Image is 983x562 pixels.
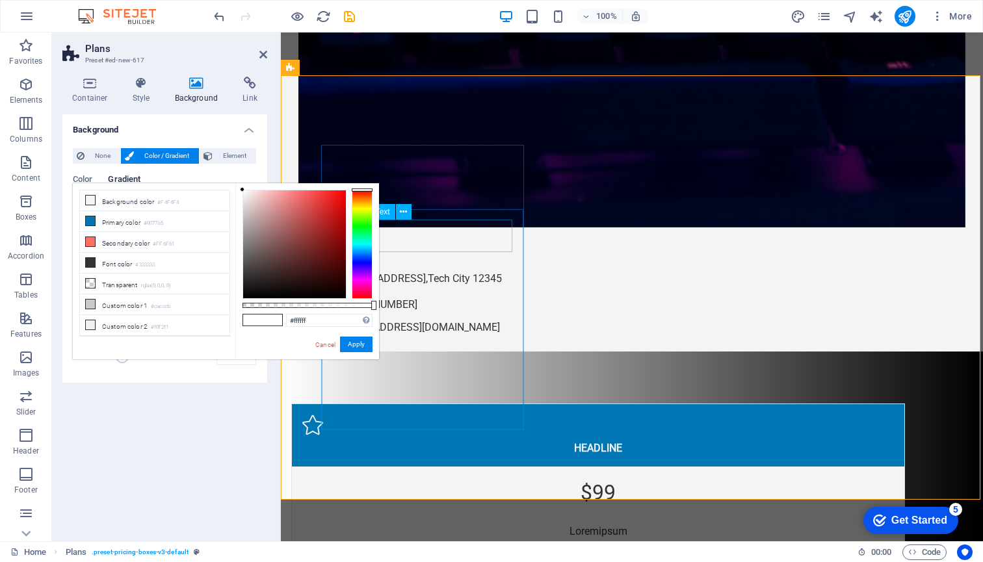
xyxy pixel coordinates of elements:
[211,8,227,24] button: undo
[51,240,145,252] span: [STREET_ADDRESS]
[165,77,233,104] h4: Background
[791,8,806,24] button: design
[14,485,38,495] p: Footer
[340,337,373,352] button: Apply
[10,544,46,560] a: Click to cancel selection. Double-click to open Pages
[13,446,39,456] p: Header
[577,8,623,24] button: 100%
[10,134,42,144] p: Columns
[926,6,977,27] button: More
[80,315,229,336] li: Custom color 2
[194,548,200,556] i: This element is a customizable preset
[16,212,37,222] p: Boxes
[212,9,227,24] i: Undo: Change background color (Ctrl+Z)
[153,240,174,249] small: #FF6F61
[596,8,617,24] h6: 100%
[66,544,86,560] span: Click to select. Double-click to edit
[80,253,229,274] li: Font color
[895,6,915,27] button: publish
[314,340,337,350] a: Cancel
[16,407,36,417] p: Slider
[908,544,941,560] span: Code
[880,547,882,557] span: :
[10,95,43,105] p: Elements
[80,211,229,232] li: Primary color
[243,314,263,326] span: #ffffff
[85,43,267,55] h2: Plans
[151,302,170,311] small: #cacccb
[88,148,116,164] span: None
[51,238,640,254] p: ,
[817,8,832,24] button: pages
[897,9,912,24] i: Publish
[38,14,94,26] div: Get Started
[80,294,229,315] li: Custom color 1
[73,353,122,360] label: Duration
[233,77,267,104] h4: Link
[869,8,884,24] button: text_generator
[931,10,972,23] span: More
[121,148,199,164] button: Color / Gradient
[96,3,109,16] div: 5
[51,266,137,278] span: [PHONE_NUMBER]
[75,8,172,24] img: Editor Logo
[14,290,38,300] p: Tables
[9,56,42,66] p: Favorites
[85,55,241,66] h3: Preset #ed-new-617
[869,9,884,24] i: AI Writer
[341,8,357,24] button: save
[192,240,221,252] span: 12345
[108,172,140,190] span: Gradient
[630,10,642,22] i: On resize automatically adjust zoom level to fit chosen device.
[123,77,165,104] h4: Style
[92,544,189,560] span: . preset-pricing-boxes-v3-default
[73,148,120,164] button: None
[62,77,123,104] h4: Container
[62,114,267,138] h4: Background
[200,148,256,164] button: Element
[80,274,229,294] li: Transparent
[14,524,38,534] p: Forms
[902,544,947,560] button: Code
[263,314,282,326] span: #ffffff
[141,281,172,290] small: rgba(0,0,0,.0)
[216,148,252,164] span: Element
[843,8,858,24] button: navigator
[10,6,105,34] div: Get Started 5 items remaining, 0% complete
[871,544,891,560] span: 00 00
[73,172,92,190] span: Color
[80,190,229,211] li: Background color
[151,323,168,332] small: #f0f2f1
[138,148,195,164] span: Color / Gradient
[12,173,40,183] p: Content
[316,9,331,24] i: Reload page
[147,240,189,252] span: Tech City
[10,329,42,339] p: Features
[135,261,155,270] small: #333333
[80,232,229,253] li: Secondary color
[157,198,179,207] small: #F4F4F4
[957,544,973,560] button: Usercentrics
[315,8,331,24] button: reload
[66,544,200,560] nav: breadcrumb
[8,251,44,261] p: Accordion
[55,288,219,301] a: [EMAIL_ADDRESS][DOMAIN_NAME]
[144,219,163,228] small: #0077b5
[376,208,390,216] span: Text
[791,9,806,24] i: Design (Ctrl+Alt+Y)
[858,544,892,560] h6: Session time
[13,368,40,378] p: Images
[843,9,858,24] i: Navigator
